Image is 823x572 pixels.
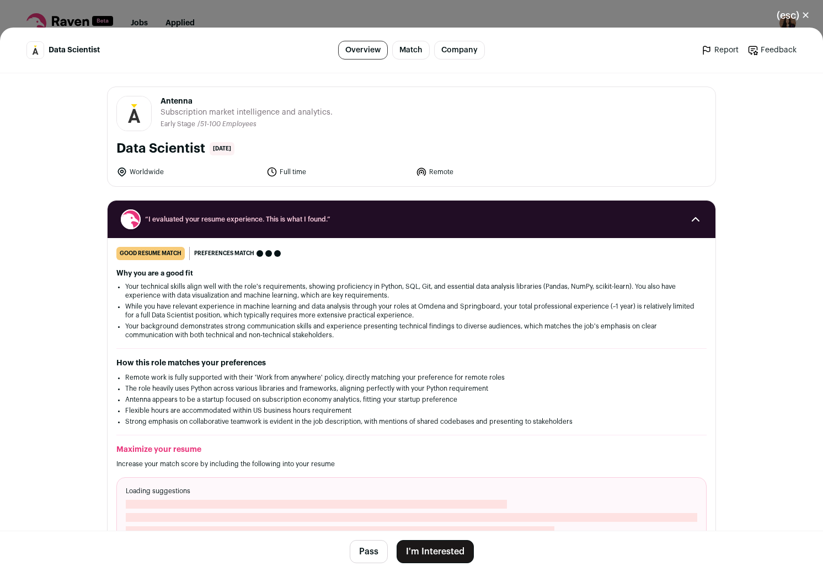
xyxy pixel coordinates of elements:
[125,302,698,320] li: While you have relevant experience in machine learning and data analysis through your roles at Om...
[161,120,197,128] li: Early Stage
[116,460,707,468] p: Increase your match score by including the following into your resume
[145,215,678,224] span: “I evaluated your resume experience. This is what I found.”
[701,45,739,56] a: Report
[397,540,474,563] button: I'm Interested
[116,140,205,158] h1: Data Scientist
[116,269,707,278] h2: Why you are a good fit
[125,406,698,415] li: Flexible hours are accommodated within US business hours requirement
[125,384,698,393] li: The role heavily uses Python across various libraries and frameworks, aligning perfectly with you...
[197,120,256,128] li: /
[125,395,698,404] li: Antenna appears to be a startup focused on subscription economy analytics, fitting your startup p...
[161,96,333,107] span: Antenna
[392,41,430,60] a: Match
[125,373,698,382] li: Remote work is fully supported with their 'Work from anywhere' policy, directly matching your pre...
[125,417,698,426] li: Strong emphasis on collaborative teamwork is evident in the job description, with mentions of sha...
[27,42,44,58] img: 686aefb0799dd9b4cb081acb471088b09622f5867561e9cb5dcaf67d9b74f834.jpg
[116,166,260,177] li: Worldwide
[161,107,333,118] span: Subscription market intelligence and analytics.
[116,358,707,369] h2: How this role matches your preferences
[763,3,823,28] button: Close modal
[116,247,185,260] div: good resume match
[266,166,410,177] li: Full time
[747,45,797,56] a: Feedback
[194,248,254,259] span: Preferences match
[200,121,256,127] span: 51-100 Employees
[125,282,698,300] li: Your technical skills align well with the role's requirements, showing proficiency in Python, SQL...
[49,45,100,56] span: Data Scientist
[350,540,388,563] button: Pass
[434,41,485,60] a: Company
[416,166,559,177] li: Remote
[117,96,151,131] img: 686aefb0799dd9b4cb081acb471088b09622f5867561e9cb5dcaf67d9b74f834.jpg
[116,477,707,544] div: Loading suggestions
[338,41,388,60] a: Overview
[116,444,707,455] h2: Maximize your resume
[210,142,234,155] span: [DATE]
[125,322,698,339] li: Your background demonstrates strong communication skills and experience presenting technical find...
